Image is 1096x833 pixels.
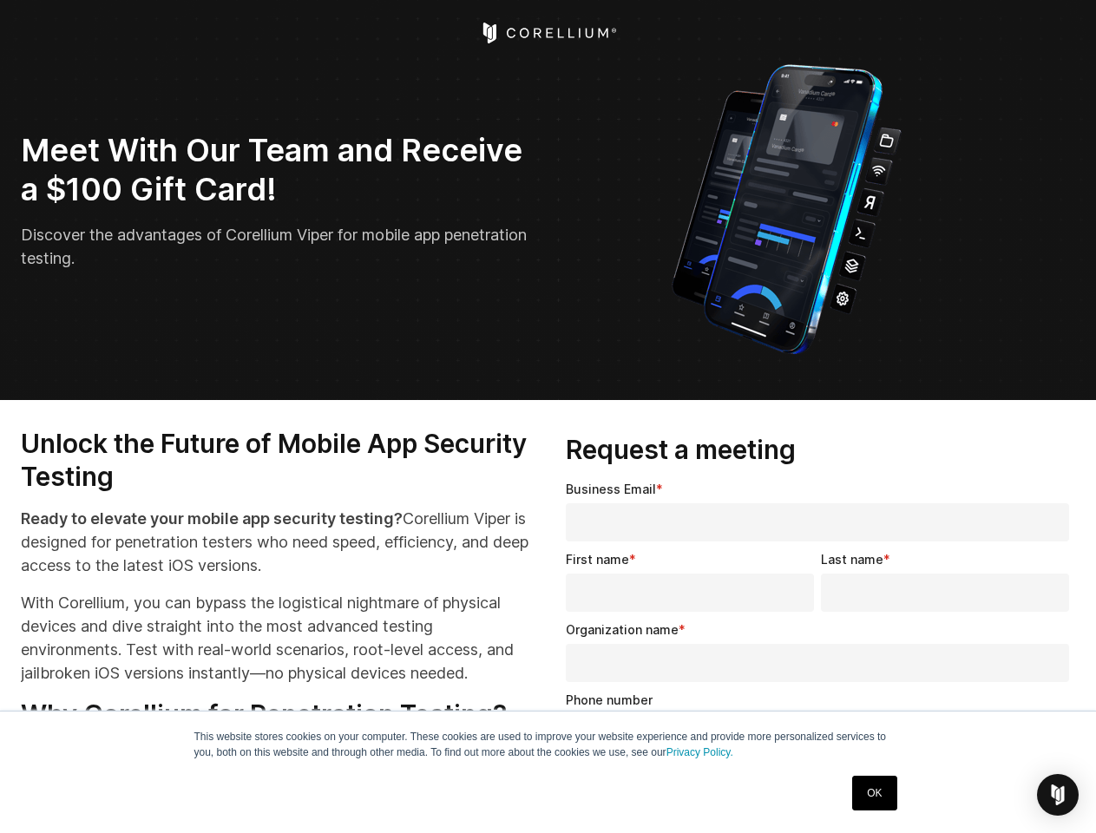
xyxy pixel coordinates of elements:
h2: Meet With Our Team and Receive a $100 Gift Card! [21,131,536,209]
strong: Ready to elevate your mobile app security testing? [21,509,403,528]
img: Corellium_VIPER_Hero_1_1x [656,56,917,358]
p: With Corellium, you can bypass the logistical nightmare of physical devices and dive straight int... [21,591,531,685]
h3: Why Corellium for Penetration Testing? [21,699,531,731]
div: Open Intercom Messenger [1037,774,1079,816]
h3: Unlock the Future of Mobile App Security Testing [21,428,531,493]
span: Phone number [566,692,653,707]
a: Privacy Policy. [666,746,733,758]
span: Business Email [566,482,656,496]
span: First name [566,552,629,567]
span: Last name [821,552,883,567]
a: OK [852,776,896,810]
p: Corellium Viper is designed for penetration testers who need speed, efficiency, and deep access t... [21,507,531,577]
h3: Request a meeting [566,434,1076,467]
a: Corellium Home [479,23,617,43]
p: This website stores cookies on your computer. These cookies are used to improve your website expe... [194,729,902,760]
span: Discover the advantages of Corellium Viper for mobile app penetration testing. [21,226,527,267]
span: Organization name [566,622,679,637]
